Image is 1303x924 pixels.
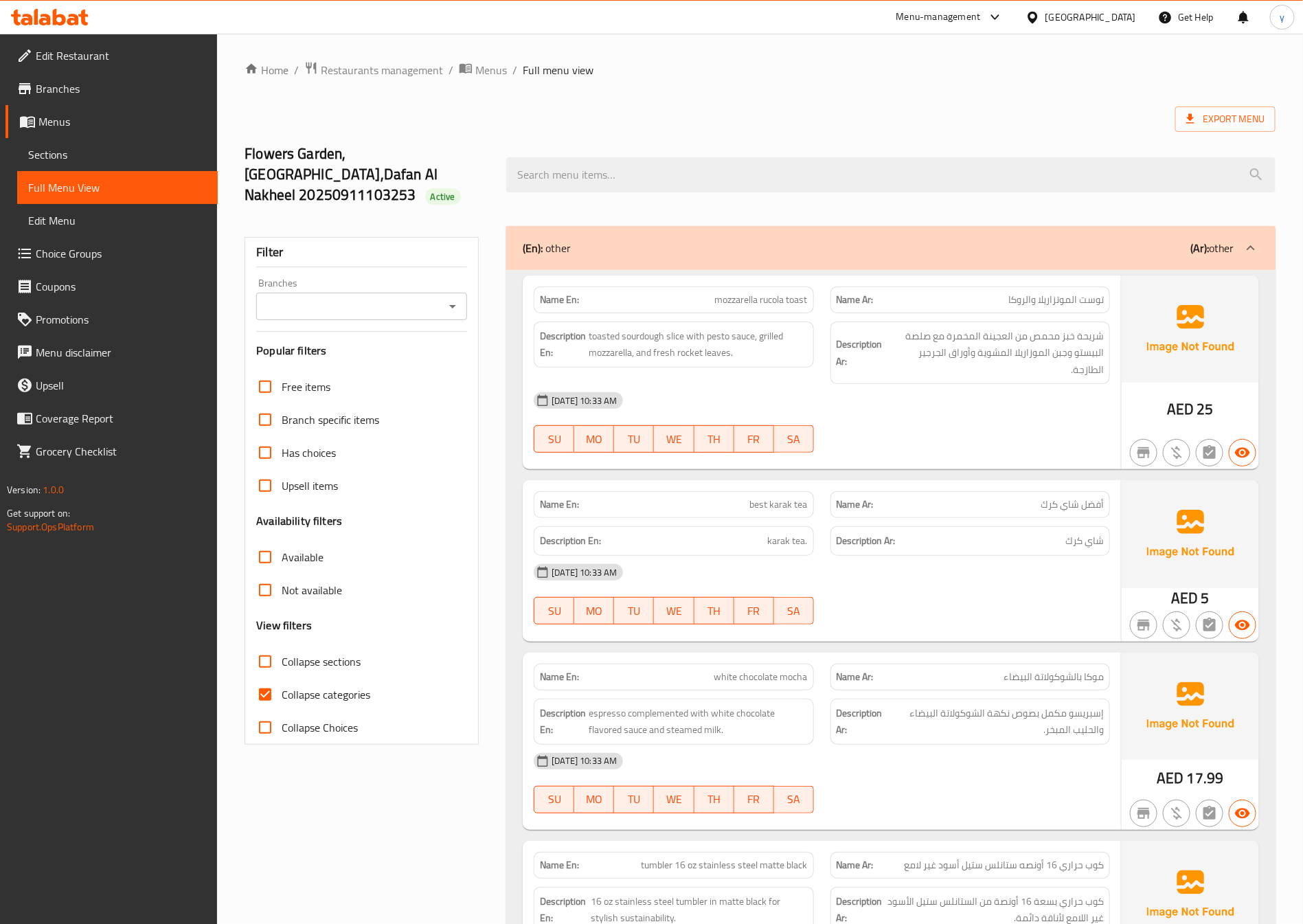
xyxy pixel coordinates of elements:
button: SA [774,425,814,453]
strong: Description Ar: [837,336,883,370]
a: Full Menu View [17,171,218,204]
span: MO [580,429,609,449]
a: Home [245,62,288,78]
strong: Name En: [540,670,579,684]
button: MO [574,786,614,813]
strong: Description Ar: [837,705,886,739]
span: Collapse Choices [282,719,358,736]
input: search [506,157,1276,192]
strong: Name Ar: [837,497,874,512]
h3: View filters [256,618,312,633]
span: Export Menu [1175,106,1276,132]
a: Upsell [5,369,218,402]
span: Coverage Report [36,410,207,427]
button: FR [734,597,774,624]
span: Coupons [36,278,207,295]
span: TH [700,789,729,809]
button: TH [694,597,734,624]
button: SU [534,786,574,813]
span: 25 [1197,396,1214,422]
span: FR [740,789,769,809]
img: Ae5nvW7+0k+MAAAAAElFTkSuQmCC [1122,275,1259,383]
button: Not has choices [1196,611,1223,639]
span: كوب حراري 16 أونصه ستانلس ستيل أسود غير لامع [904,858,1104,872]
p: other [523,240,571,256]
button: MO [574,425,614,453]
span: Sections [28,146,207,163]
span: Menus [38,113,207,130]
span: AED [1171,585,1198,611]
a: Branches [5,72,218,105]
a: Menus [5,105,218,138]
span: شريحة خبز محمص من العجينة المخمرة مع صلصة البيستو وجبن الموزاريلا المشوية وأوراق الجرجير الطازجة. [885,328,1104,379]
button: TU [614,786,654,813]
span: 5 [1201,585,1210,611]
span: espresso complemented with white chocolate flavored sauce and steamed milk. [589,705,807,739]
div: Active [425,188,461,205]
span: Choice Groups [36,245,207,262]
span: WE [659,789,688,809]
span: SU [540,429,569,449]
span: Promotions [36,311,207,328]
span: Collapse sections [282,653,361,670]
a: Choice Groups [5,237,218,270]
span: Menus [475,62,507,78]
button: Not has choices [1196,800,1223,827]
button: Available [1229,611,1256,639]
button: TH [694,786,734,813]
a: Coverage Report [5,402,218,435]
b: (Ar): [1190,238,1209,258]
a: Coupons [5,270,218,303]
span: MO [580,601,609,621]
a: Sections [17,138,218,171]
li: / [294,62,299,78]
div: Filter [256,238,467,267]
button: Not branch specific item [1130,439,1157,466]
span: Available [282,549,324,565]
span: AED [1157,765,1183,791]
button: SA [774,597,814,624]
span: Branches [36,80,207,97]
li: / [512,62,517,78]
button: WE [654,786,694,813]
span: Menu disclaimer [36,344,207,361]
span: WE [659,429,688,449]
button: Available [1229,800,1256,827]
span: TH [700,601,729,621]
span: Free items [282,379,330,395]
span: SA [780,601,808,621]
strong: Name En: [540,293,579,307]
button: SU [534,425,574,453]
span: TU [620,429,648,449]
button: SU [534,597,574,624]
span: Version: [7,481,41,499]
span: FR [740,429,769,449]
span: WE [659,601,688,621]
span: AED [1167,396,1194,422]
button: Purchased item [1163,800,1190,827]
button: Open [443,297,462,316]
a: Grocery Checklist [5,435,218,468]
div: Menu-management [896,9,981,25]
strong: Name Ar: [837,293,874,307]
p: other [1190,240,1234,256]
span: SA [780,429,808,449]
button: Not has choices [1196,439,1223,466]
nav: breadcrumb [245,61,1276,79]
button: Available [1229,439,1256,466]
strong: Description En: [540,705,586,739]
span: 1.0.0 [43,481,64,499]
span: SU [540,789,569,809]
a: Edit Restaurant [5,39,218,72]
strong: Description En: [540,532,601,550]
span: Grocery Checklist [36,443,207,460]
b: (En): [523,238,543,258]
span: white chocolate mocha [714,670,808,684]
span: Upsell items [282,477,338,494]
button: TH [694,425,734,453]
strong: Description Ar: [837,532,896,550]
span: Edit Restaurant [36,47,207,64]
span: y [1280,10,1284,25]
strong: Name En: [540,497,579,512]
span: إسبريسو مكمل بصوص نكهة الشوكولاتة البيضاء والحليب المبخر. [889,705,1104,739]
